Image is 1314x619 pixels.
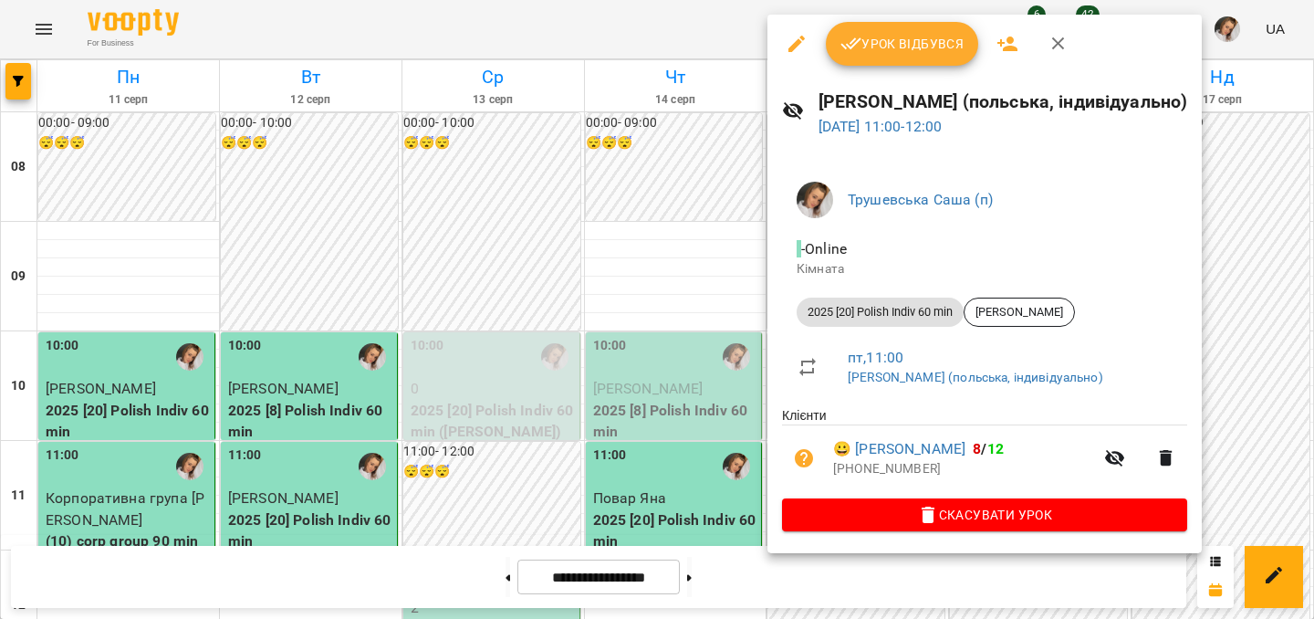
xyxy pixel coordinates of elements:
[833,460,1093,478] p: [PHONE_NUMBER]
[833,438,965,460] a: 😀 [PERSON_NAME]
[797,304,964,320] span: 2025 [20] Polish Indiv 60 min
[826,22,979,66] button: Урок відбувся
[848,349,903,366] a: пт , 11:00
[819,118,943,135] a: [DATE] 11:00-12:00
[848,191,993,208] a: Трушевська Саша (п)
[782,406,1187,498] ul: Клієнти
[840,33,965,55] span: Урок відбувся
[797,504,1173,526] span: Скасувати Урок
[973,440,1004,457] b: /
[848,370,1103,384] a: [PERSON_NAME] (польська, індивідуально)
[797,240,850,257] span: - Online
[973,440,981,457] span: 8
[987,440,1004,457] span: 12
[782,498,1187,531] button: Скасувати Урок
[819,88,1188,116] h6: [PERSON_NAME] (польська, індивідуально)
[797,260,1173,278] p: Кімната
[782,436,826,480] button: Візит ще не сплачено. Додати оплату?
[964,298,1075,327] div: [PERSON_NAME]
[797,182,833,218] img: ca64c4ce98033927e4211a22b84d869f.JPG
[965,304,1074,320] span: [PERSON_NAME]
